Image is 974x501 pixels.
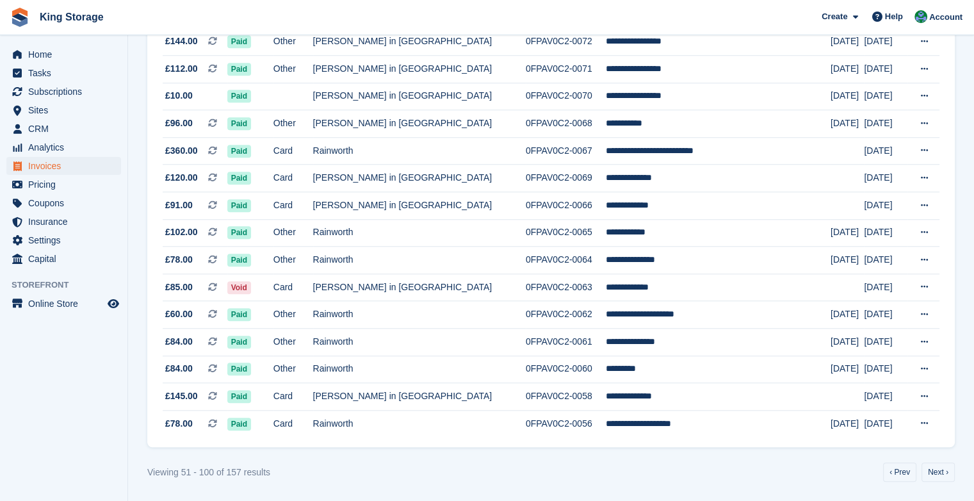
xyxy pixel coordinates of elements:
[526,410,606,437] td: 0FPAV0C2-0056
[864,410,907,437] td: [DATE]
[313,165,526,192] td: [PERSON_NAME] in [GEOGRAPHIC_DATA]
[831,110,864,138] td: [DATE]
[273,274,313,301] td: Card
[227,281,251,294] span: Void
[313,28,526,56] td: [PERSON_NAME] in [GEOGRAPHIC_DATA]
[106,296,121,311] a: Preview store
[273,329,313,356] td: Other
[28,64,105,82] span: Tasks
[28,45,105,63] span: Home
[831,301,864,329] td: [DATE]
[28,83,105,101] span: Subscriptions
[864,83,907,110] td: [DATE]
[273,137,313,165] td: Card
[28,120,105,138] span: CRM
[165,417,193,431] span: £78.00
[227,226,251,239] span: Paid
[526,274,606,301] td: 0FPAV0C2-0063
[864,219,907,247] td: [DATE]
[227,254,251,267] span: Paid
[35,6,109,28] a: King Storage
[165,308,193,321] span: £60.00
[864,247,907,274] td: [DATE]
[273,219,313,247] td: Other
[227,172,251,185] span: Paid
[12,279,127,292] span: Storefront
[313,137,526,165] td: Rainworth
[526,247,606,274] td: 0FPAV0C2-0064
[313,274,526,301] td: [PERSON_NAME] in [GEOGRAPHIC_DATA]
[6,45,121,63] a: menu
[28,157,105,175] span: Invoices
[831,83,864,110] td: [DATE]
[526,165,606,192] td: 0FPAV0C2-0069
[313,383,526,411] td: [PERSON_NAME] in [GEOGRAPHIC_DATA]
[227,308,251,321] span: Paid
[6,120,121,138] a: menu
[313,356,526,383] td: Rainworth
[822,10,847,23] span: Create
[6,138,121,156] a: menu
[227,90,251,103] span: Paid
[864,110,907,138] td: [DATE]
[273,383,313,411] td: Card
[914,10,927,23] img: John King
[165,171,198,185] span: £120.00
[273,301,313,329] td: Other
[831,56,864,83] td: [DATE]
[526,192,606,220] td: 0FPAV0C2-0066
[831,329,864,356] td: [DATE]
[28,176,105,193] span: Pricing
[526,329,606,356] td: 0FPAV0C2-0061
[273,56,313,83] td: Other
[526,110,606,138] td: 0FPAV0C2-0068
[273,192,313,220] td: Card
[313,83,526,110] td: [PERSON_NAME] in [GEOGRAPHIC_DATA]
[165,253,193,267] span: £78.00
[28,101,105,119] span: Sites
[831,247,864,274] td: [DATE]
[864,356,907,383] td: [DATE]
[885,10,903,23] span: Help
[831,356,864,383] td: [DATE]
[273,28,313,56] td: Other
[6,194,121,212] a: menu
[313,247,526,274] td: Rainworth
[6,64,121,82] a: menu
[165,117,193,130] span: £96.00
[864,329,907,356] td: [DATE]
[864,192,907,220] td: [DATE]
[526,383,606,411] td: 0FPAV0C2-0058
[165,144,198,158] span: £360.00
[273,165,313,192] td: Card
[273,410,313,437] td: Card
[6,231,121,249] a: menu
[165,362,193,375] span: £84.00
[313,192,526,220] td: [PERSON_NAME] in [GEOGRAPHIC_DATA]
[28,213,105,231] span: Insurance
[165,390,198,403] span: £145.00
[227,145,251,158] span: Paid
[28,194,105,212] span: Coupons
[313,56,526,83] td: [PERSON_NAME] in [GEOGRAPHIC_DATA]
[526,137,606,165] td: 0FPAV0C2-0067
[883,463,916,482] a: Previous
[28,231,105,249] span: Settings
[6,83,121,101] a: menu
[864,56,907,83] td: [DATE]
[526,356,606,383] td: 0FPAV0C2-0060
[313,329,526,356] td: Rainworth
[227,363,251,375] span: Paid
[526,301,606,329] td: 0FPAV0C2-0062
[6,213,121,231] a: menu
[864,165,907,192] td: [DATE]
[227,418,251,431] span: Paid
[165,226,198,239] span: £102.00
[165,281,193,294] span: £85.00
[831,219,864,247] td: [DATE]
[864,383,907,411] td: [DATE]
[6,295,121,313] a: menu
[165,89,193,103] span: £10.00
[28,250,105,268] span: Capital
[227,199,251,212] span: Paid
